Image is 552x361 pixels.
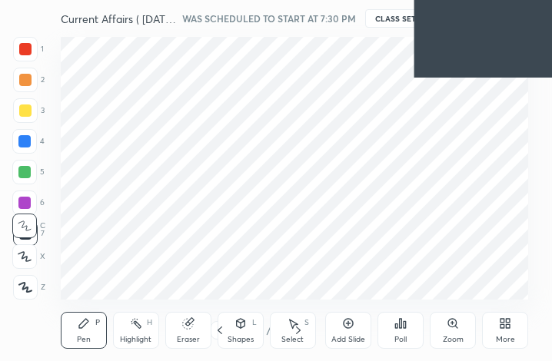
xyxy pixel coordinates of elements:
div: Pen [77,336,91,343]
div: 5 [12,160,45,184]
div: 4 [12,129,45,154]
div: / [266,326,271,335]
div: Select [281,336,304,343]
div: 1 [13,37,44,61]
div: 6 [12,190,45,215]
div: Eraser [177,336,200,343]
div: Add Slide [331,336,365,343]
div: Shapes [228,336,254,343]
div: 3 [13,98,45,123]
h4: Current Affairs ( [DATE] ) [61,12,177,26]
div: Highlight [120,336,151,343]
div: 2 [13,68,45,92]
div: Zoom [443,336,464,343]
h5: WAS SCHEDULED TO START AT 7:30 PM [182,12,356,25]
div: S [304,319,309,326]
div: X [12,244,45,269]
div: Poll [394,336,407,343]
div: L [252,319,257,326]
div: C [12,214,45,238]
div: More [496,336,515,343]
button: CLASS SETTINGS [365,9,450,28]
div: Z [13,275,45,300]
div: H [147,319,152,326]
div: P [95,319,100,326]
